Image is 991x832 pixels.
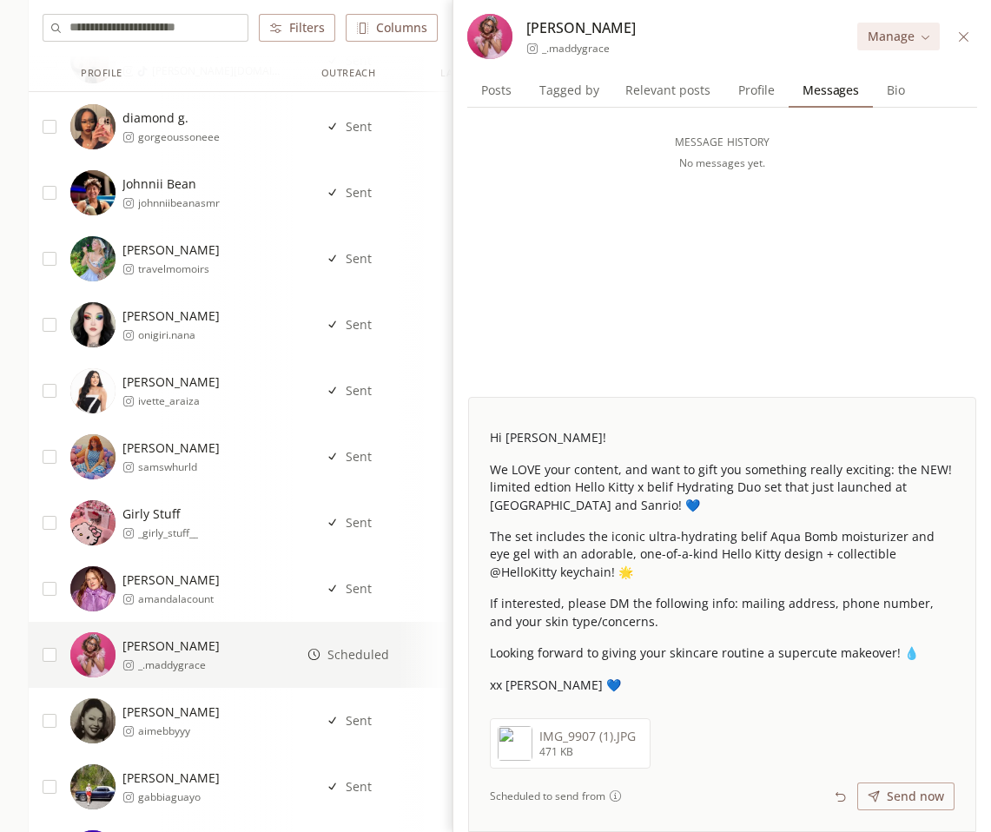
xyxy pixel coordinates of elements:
[474,78,519,102] span: Posts
[70,236,116,281] img: https://lookalike-images.influencerlist.ai/profiles/3604cabd-c297-429a-84a1-931c176f9ec9.jpg
[122,571,220,589] span: [PERSON_NAME]
[490,789,605,803] span: Scheduled to send from
[122,703,220,721] span: [PERSON_NAME]
[526,17,636,38] span: [PERSON_NAME]
[138,196,220,210] span: johnniibeanasmr
[346,712,372,730] span: Sent
[490,461,955,514] p: We LOVE your content, and want to gift you something really exciting: the NEW! limited edtion Hel...
[618,78,717,102] span: Relevant posts
[138,592,220,606] span: amandalacount
[122,769,220,787] span: [PERSON_NAME]
[539,728,636,745] span: IMG_9907 (1).JPG
[880,78,912,102] span: Bio
[138,526,198,540] span: _girly_stuff__
[532,78,606,102] span: Tagged by
[796,78,866,102] span: Messages
[490,528,955,581] p: The set includes the iconic ultra-hydrating belif Aqua Bomb moisturizer and eye gel with an adora...
[70,302,116,347] img: https://lookalike-images.influencerlist.ai/profiles/4e71be8d-ed56-44d9-9277-d9b3ffcc8118.jpg
[498,726,532,761] img: af74e008-d02a-4033-80dd-25f4eb58815c
[70,566,116,611] img: https://lookalike-images.influencerlist.ai/profiles/cddaa0f0-323a-4505-a2ef-60c8f3acf862.jpg
[857,23,940,50] button: Manage
[346,316,372,333] span: Sent
[346,250,372,267] span: Sent
[122,439,220,457] span: [PERSON_NAME]
[259,14,335,42] button: Filters
[321,66,375,81] div: Outreach
[346,514,372,532] span: Sent
[122,505,198,523] span: Girly Stuff
[122,373,220,391] span: [PERSON_NAME]
[81,66,122,81] div: Profile
[490,429,955,446] p: Hi [PERSON_NAME]!
[70,698,116,743] img: https://lookalike-images.influencerlist.ai/profiles/4114b966-c58c-41ff-8ebb-221c25975f68.jpg
[138,724,220,738] span: aimebbyyy
[70,170,116,215] img: https://lookalike-images.influencerlist.ai/profiles/2bf2717c-9949-4f83-91e9-c99afc55d7c8.jpg
[138,394,220,408] span: ivette_araiza
[122,241,220,259] span: [PERSON_NAME]
[138,130,220,144] span: gorgeoussoneee
[138,460,220,474] span: samswhurld
[346,580,372,598] span: Sent
[440,66,513,81] div: Last Message
[490,595,955,631] p: If interested, please DM the following info: mailing address, phone number, and your skin type/co...
[138,790,220,804] span: gabbiaguayo
[138,262,220,276] span: travelmomoirs
[679,156,765,170] span: No messages yet.
[526,42,610,56] a: _.maddygrace
[346,382,372,399] span: Sent
[138,328,220,342] span: onigiri.nana
[70,368,116,413] img: https://lookalike-images.influencerlist.ai/profiles/02569367-6470-4e01-a114-85127fff86a1.jpg
[122,307,220,325] span: [PERSON_NAME]
[675,135,769,149] span: MESSAGE HISTORY
[542,42,610,56] span: _.maddygrace
[138,658,220,672] span: _.maddygrace
[490,677,955,694] p: xx [PERSON_NAME] 💙
[70,104,116,149] img: https://lookalike-images.influencerlist.ai/profiles/01518301-39b0-433b-af1b-e38430409e2b.jpg
[731,78,782,102] span: Profile
[539,745,636,759] span: 471 KB
[70,764,116,809] img: https://lookalike-images.influencerlist.ai/profiles/010ce0df-c630-4c82-8144-9510652c167a.jpg
[857,782,955,810] button: Send now
[122,637,220,655] span: [PERSON_NAME]
[346,118,372,135] span: Sent
[346,14,438,42] button: Columns
[122,175,220,193] span: Johnnii Bean
[490,644,955,662] p: Looking forward to giving your skincare routine a supercute makeover! 💧
[346,778,372,796] span: Sent
[467,14,512,59] img: https://lookalike-images.influencerlist.ai/profiles/b1f30d77-1491-4242-85ba-0cf2e7637628.jpg
[70,632,116,677] img: https://lookalike-images.influencerlist.ai/profiles/b1f30d77-1491-4242-85ba-0cf2e7637628.jpg
[346,184,372,201] span: Sent
[70,500,116,545] img: https://lookalike-images.influencerlist.ai/profiles/7c5808e6-4a06-415e-9299-aed3fd5453a4.jpg
[346,448,372,466] span: Sent
[327,646,389,664] span: Scheduled
[122,109,220,127] span: diamond g.
[70,434,116,479] img: https://lookalike-images.influencerlist.ai/profiles/4ef8a90c-3f8e-4235-9bfd-070eab389b2a.jpg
